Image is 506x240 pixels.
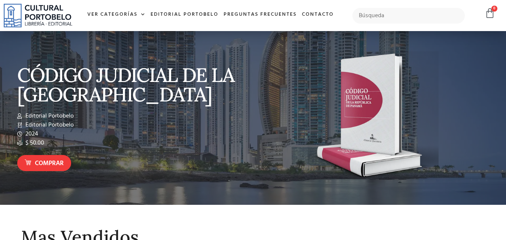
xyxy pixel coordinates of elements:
[24,112,74,121] span: Editorial Portobelo
[221,7,299,23] a: Preguntas frecuentes
[24,121,74,130] span: Editorial Portobelo
[491,6,497,12] span: 0
[352,8,465,24] input: Búsqueda
[485,8,495,19] a: 0
[24,130,38,139] span: 2024
[35,159,64,168] span: Comprar
[85,7,148,23] a: Ver Categorías
[24,139,44,148] span: $ 50.00
[17,65,249,104] p: CÓDIGO JUDICIAL DE LA [GEOGRAPHIC_DATA]
[17,155,71,171] a: Comprar
[148,7,221,23] a: Editorial Portobelo
[299,7,336,23] a: Contacto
